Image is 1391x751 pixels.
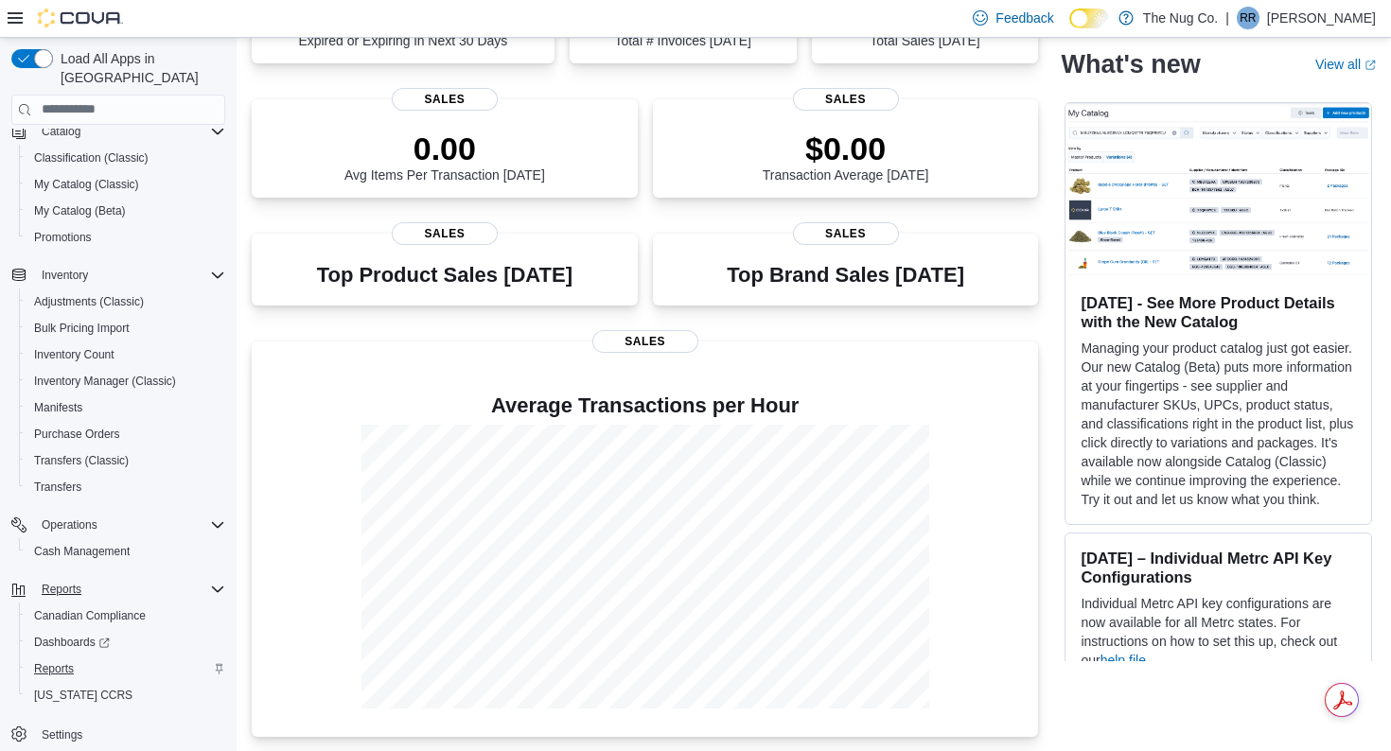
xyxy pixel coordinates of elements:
[34,544,130,559] span: Cash Management
[26,226,225,249] span: Promotions
[19,394,233,421] button: Manifests
[26,540,137,563] a: Cash Management
[26,631,117,654] a: Dashboards
[4,720,233,747] button: Settings
[19,198,233,224] button: My Catalog (Beta)
[1061,49,1200,79] h2: What's new
[34,578,89,601] button: Reports
[26,200,225,222] span: My Catalog (Beta)
[26,343,225,366] span: Inventory Count
[1081,594,1356,670] p: Individual Metrc API key configurations are now available for all Metrc states. For instructions ...
[1240,7,1256,29] span: RR
[26,476,225,498] span: Transfers
[26,173,147,196] a: My Catalog (Classic)
[53,49,225,87] span: Load All Apps in [GEOGRAPHIC_DATA]
[1081,549,1356,586] h3: [DATE] – Individual Metrc API Key Configurations
[763,130,929,183] div: Transaction Average [DATE]
[317,264,572,287] h3: Top Product Sales [DATE]
[34,321,130,336] span: Bulk Pricing Import
[42,517,97,533] span: Operations
[26,684,225,707] span: Washington CCRS
[34,264,96,287] button: Inventory
[26,449,225,472] span: Transfers (Classic)
[592,330,698,353] span: Sales
[42,582,81,597] span: Reports
[34,120,225,143] span: Catalog
[26,200,133,222] a: My Catalog (Beta)
[19,447,233,474] button: Transfers (Classic)
[34,578,225,601] span: Reports
[392,88,498,111] span: Sales
[995,9,1053,27] span: Feedback
[19,368,233,394] button: Inventory Manager (Classic)
[19,315,233,341] button: Bulk Pricing Import
[763,130,929,167] p: $0.00
[19,171,233,198] button: My Catalog (Classic)
[26,226,99,249] a: Promotions
[34,724,90,746] a: Settings
[1069,9,1109,28] input: Dark Mode
[19,629,233,655] a: Dashboards
[19,145,233,171] button: Classification (Classic)
[34,514,225,536] span: Operations
[34,688,132,703] span: [US_STATE] CCRS
[34,608,146,623] span: Canadian Compliance
[26,657,225,680] span: Reports
[26,423,225,445] span: Purchase Orders
[26,290,151,313] a: Adjustments (Classic)
[19,603,233,629] button: Canadian Compliance
[392,222,498,245] span: Sales
[42,727,82,742] span: Settings
[1267,7,1376,29] p: [PERSON_NAME]
[42,124,80,139] span: Catalog
[34,453,129,468] span: Transfers (Classic)
[4,118,233,145] button: Catalog
[34,514,105,536] button: Operations
[793,88,899,111] span: Sales
[34,150,149,166] span: Classification (Classic)
[1081,293,1356,331] h3: [DATE] - See More Product Details with the New Catalog
[26,147,225,169] span: Classification (Classic)
[1143,7,1218,29] p: The Nug Co.
[34,177,139,192] span: My Catalog (Classic)
[38,9,123,27] img: Cova
[34,120,88,143] button: Catalog
[34,400,82,415] span: Manifests
[267,394,1023,417] h4: Average Transactions per Hour
[26,684,140,707] a: [US_STATE] CCRS
[727,264,964,287] h3: Top Brand Sales [DATE]
[26,343,122,366] a: Inventory Count
[26,290,225,313] span: Adjustments (Classic)
[1365,60,1376,71] svg: External link
[34,427,120,442] span: Purchase Orders
[1315,57,1376,72] a: View allExternal link
[1237,7,1259,29] div: Rhonda Reid
[4,262,233,288] button: Inventory
[26,449,136,472] a: Transfers (Classic)
[19,474,233,500] button: Transfers
[26,370,225,393] span: Inventory Manager (Classic)
[26,631,225,654] span: Dashboards
[42,268,88,283] span: Inventory
[26,370,184,393] a: Inventory Manager (Classic)
[19,682,233,708] button: [US_STATE] CCRS
[26,540,225,563] span: Cash Management
[34,374,176,389] span: Inventory Manager (Classic)
[34,203,126,218] span: My Catalog (Beta)
[26,147,156,169] a: Classification (Classic)
[19,224,233,251] button: Promotions
[34,661,74,676] span: Reports
[19,655,233,682] button: Reports
[26,173,225,196] span: My Catalog (Classic)
[26,604,225,627] span: Canadian Compliance
[26,396,90,419] a: Manifests
[19,341,233,368] button: Inventory Count
[1081,339,1356,509] p: Managing your product catalog just got easier. Our new Catalog (Beta) puts more information at yo...
[344,130,545,183] div: Avg Items Per Transaction [DATE]
[1100,653,1146,668] a: help file
[34,230,92,245] span: Promotions
[26,604,153,627] a: Canadian Compliance
[793,222,899,245] span: Sales
[26,317,225,340] span: Bulk Pricing Import
[19,288,233,315] button: Adjustments (Classic)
